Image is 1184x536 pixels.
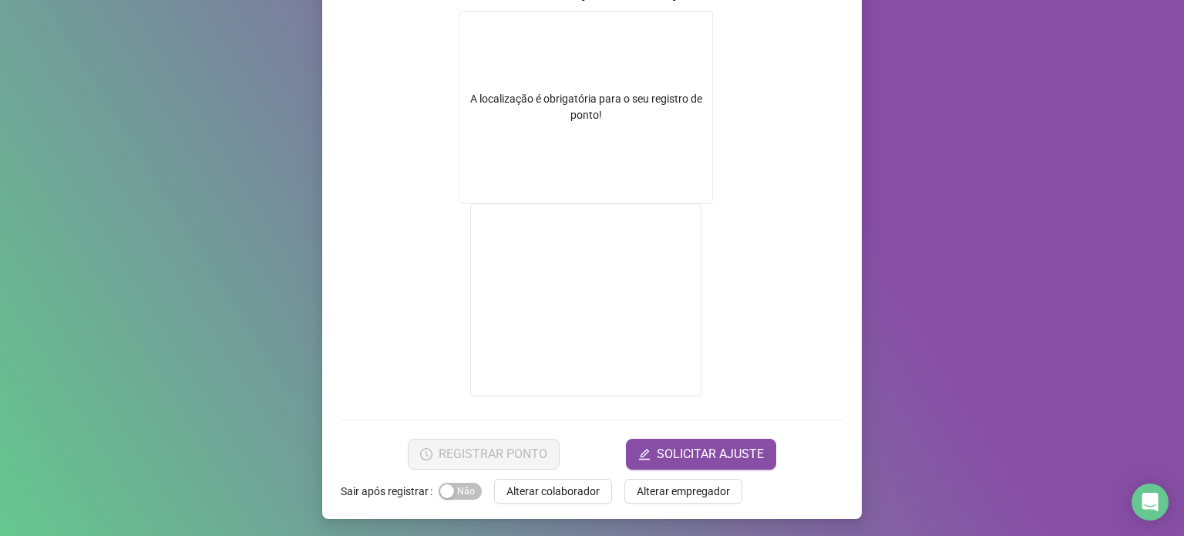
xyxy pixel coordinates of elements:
[341,479,439,504] label: Sair após registrar
[506,483,600,500] span: Alterar colaborador
[408,439,560,470] button: REGISTRAR PONTO
[626,439,776,470] button: editSOLICITAR AJUSTE
[638,448,651,460] span: edit
[657,445,764,464] span: SOLICITAR AJUSTE
[624,479,742,504] button: Alterar empregador
[1132,484,1169,521] div: Open Intercom Messenger
[637,483,730,500] span: Alterar empregador
[459,91,712,123] div: A localização é obrigatória para o seu registro de ponto!
[494,479,612,504] button: Alterar colaborador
